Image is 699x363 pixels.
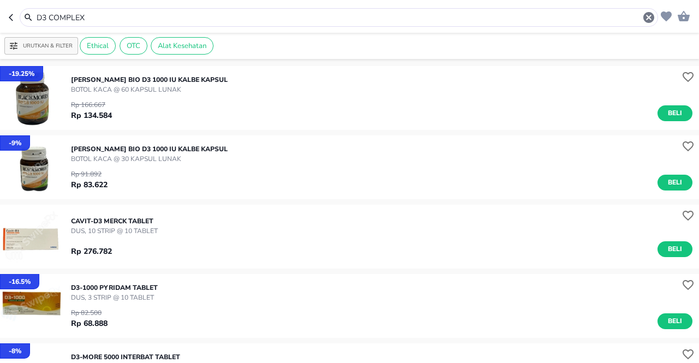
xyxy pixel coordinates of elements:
p: Rp 68.888 [71,318,108,329]
p: Rp 134.584 [71,110,112,121]
button: Urutkan & Filter [4,37,78,55]
p: - 16.5 % [9,277,31,287]
button: Beli [657,175,692,191]
p: - 8 % [9,346,21,356]
p: Rp 276.782 [71,246,112,257]
span: Alat Kesehatan [151,41,213,51]
button: Beli [657,241,692,257]
p: - 9 % [9,138,21,148]
p: BOTOL KACA @ 30 KAPSUL LUNAK [71,154,228,164]
span: OTC [120,41,147,51]
p: [PERSON_NAME] BIO D3 1000 IU Kalbe KAPSUL [71,144,228,154]
p: Rp 91.892 [71,169,108,179]
button: Beli [657,313,692,329]
p: Urutkan & Filter [23,42,73,50]
p: CAVIT-D3 Merck TABLET [71,216,158,226]
p: Rp 82.500 [71,308,108,318]
p: Rp 166.667 [71,100,112,110]
div: Ethical [80,37,116,55]
span: Beli [666,316,684,327]
p: BOTOL KACA @ 60 KAPSUL LUNAK [71,85,228,94]
span: Beli [666,108,684,119]
span: Ethical [80,41,115,51]
p: D3-1000 Pyridam TABLET [71,283,158,293]
p: DUS, 3 STRIP @ 10 TABLET [71,293,158,302]
p: Rp 83.622 [71,179,108,191]
p: D3-MORE 5000 Interbat TABLET [71,352,183,362]
span: Beli [666,243,684,255]
input: Cari 4000+ produk di sini [35,12,642,23]
p: [PERSON_NAME] BIO D3 1000 IU Kalbe KAPSUL [71,75,228,85]
div: OTC [120,37,147,55]
p: - 19.25 % [9,69,34,79]
span: Beli [666,177,684,188]
div: Alat Kesehatan [151,37,214,55]
button: Beli [657,105,692,121]
p: DUS, 10 STRIP @ 10 TABLET [71,226,158,236]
